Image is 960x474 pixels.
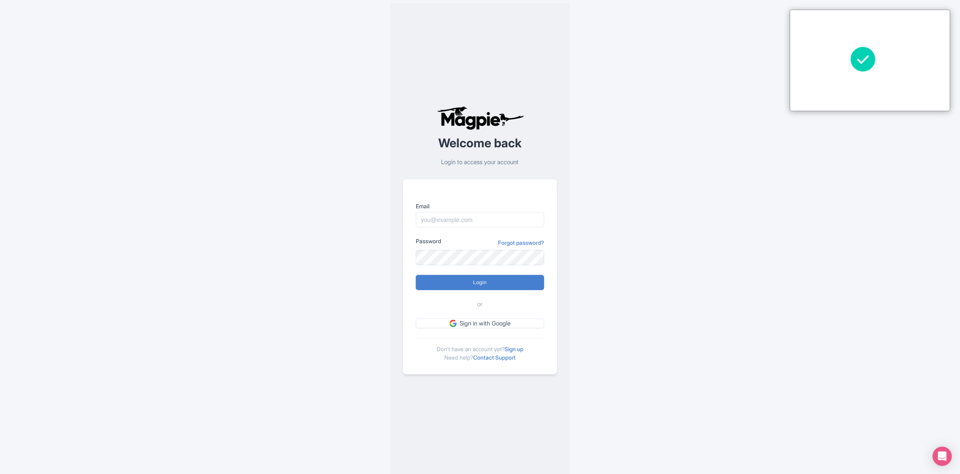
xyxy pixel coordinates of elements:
div: Don't have an account yet? Need help? [416,338,544,362]
a: Sign up [504,346,523,352]
span: Success [850,46,892,72]
input: Login [416,275,544,290]
p: Login to access your account [403,158,557,167]
a: Sign in with Google [416,319,544,329]
a: Contact Support [473,354,516,361]
div: Open Intercom Messenger [933,447,952,466]
img: logo-ab69f6fb50320c5b225c76a69d11143b.png [435,106,525,130]
label: Password [416,237,441,245]
img: google.svg [449,320,457,327]
label: Email [416,202,544,210]
input: you@example.com [416,212,544,227]
a: Forgot password? [498,238,544,247]
h2: Welcome back [403,136,557,150]
span: or [478,300,483,309]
